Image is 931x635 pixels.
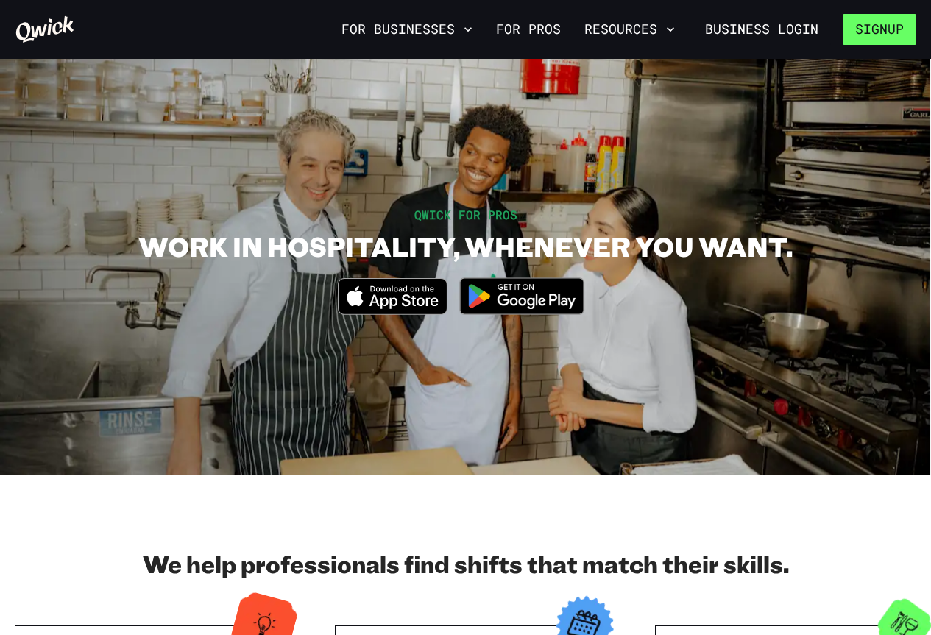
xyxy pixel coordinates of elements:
[490,17,567,42] a: For Pros
[843,14,916,45] button: Signup
[693,14,831,45] a: Business Login
[336,17,478,42] button: For Businesses
[450,269,593,324] img: Get it on Google Play
[578,17,681,42] button: Resources
[15,549,916,578] h2: We help professionals find shifts that match their skills.
[414,207,517,222] span: QWICK FOR PROS
[138,230,793,263] h1: WORK IN HOSPITALITY, WHENEVER YOU WANT.
[338,302,448,318] a: Download on the App Store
